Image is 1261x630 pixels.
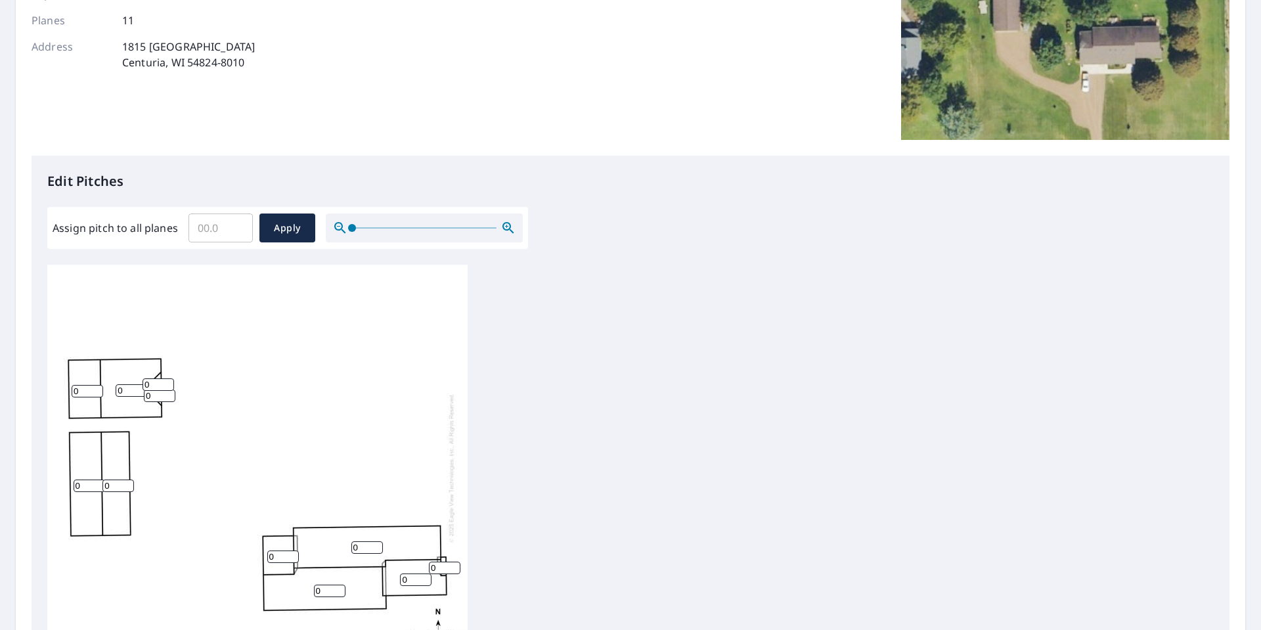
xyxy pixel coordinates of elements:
[47,171,1214,191] p: Edit Pitches
[32,39,110,70] p: Address
[122,12,134,28] p: 11
[32,12,110,28] p: Planes
[270,220,305,236] span: Apply
[122,39,255,70] p: 1815 [GEOGRAPHIC_DATA] Centuria, WI 54824-8010
[53,220,178,236] label: Assign pitch to all planes
[259,214,315,242] button: Apply
[188,210,253,246] input: 00.0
